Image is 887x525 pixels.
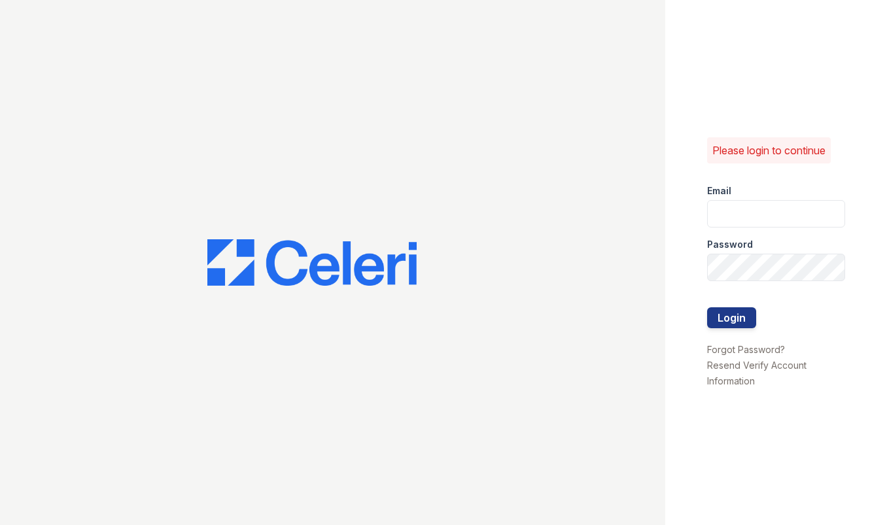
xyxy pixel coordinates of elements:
[207,239,417,286] img: CE_Logo_Blue-a8612792a0a2168367f1c8372b55b34899dd931a85d93a1a3d3e32e68fde9ad4.png
[707,238,753,251] label: Password
[707,344,785,355] a: Forgot Password?
[707,360,807,386] a: Resend Verify Account Information
[707,307,756,328] button: Login
[712,143,826,158] p: Please login to continue
[707,184,731,197] label: Email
